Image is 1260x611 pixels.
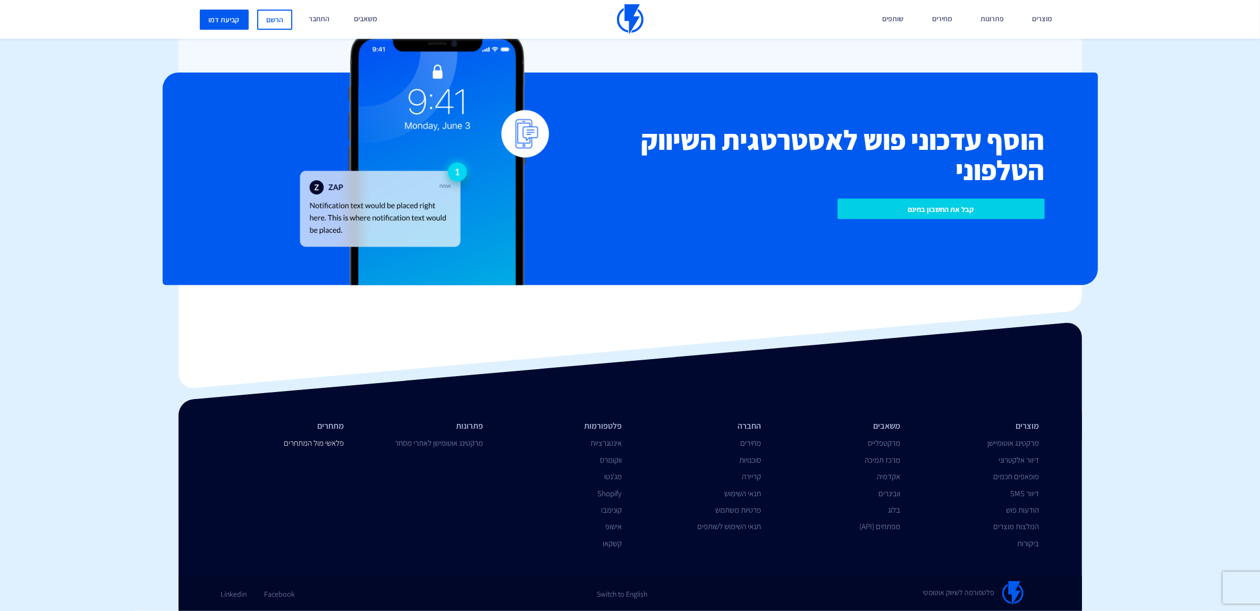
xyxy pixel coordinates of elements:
a: מרכז תמיכה [865,455,900,465]
a: מרקטינג אוטומישן לאתרי מסחר [395,438,483,448]
a: קריירה [742,472,761,482]
a: המלצות מוצרים [994,522,1039,532]
a: פרטיות משתמש [715,505,761,515]
a: סוכנויות [739,455,761,465]
a: Switch to English [597,581,647,600]
a: Shopify [598,489,622,499]
a: Linkedin [221,581,247,600]
a: דיוור אלקטרוני [999,455,1039,465]
a: ווקומרס [601,455,622,465]
a: הרשם [257,10,292,30]
li: מוצרים [916,421,1039,433]
a: קונימבו [602,505,622,515]
a: הודעות פוש [1007,505,1039,515]
a: מרקטינג אוטומיישן [988,438,1039,448]
a: Facebook [265,581,295,600]
a: אינטגרציות [591,438,622,448]
li: מתחרים [221,421,344,433]
a: פלטפורמה לשיווק אוטומטי [923,581,1024,606]
a: קשקאו [603,539,622,549]
a: דיוור SMS [1011,489,1039,499]
a: מפתחים (API) [859,522,900,532]
li: משאבים [777,421,900,433]
a: תנאי השימוש [724,489,761,499]
a: מרקטפלייס [868,438,900,448]
li: פתרונות [360,421,483,433]
a: פופאפים חכמים [994,472,1039,482]
img: Flashy [1002,581,1024,606]
a: ביקורות [1018,539,1039,549]
a: קבל את החשבון בחינם [838,199,1045,219]
a: פלאשי מול המתחרים [284,438,344,448]
li: החברה [638,421,762,433]
li: פלטפורמות [499,421,622,433]
a: קביעת דמו [200,10,249,30]
a: אקדמיה [877,472,900,482]
a: מחירים [740,438,761,448]
a: מג'נטו [605,472,622,482]
a: אישופ [606,522,622,532]
a: וובינרים [878,489,900,499]
a: בלוג [888,505,900,515]
a: תנאי השימוש לשותפים [697,522,761,532]
h2: הוסף עדכוני פוש לאסטרטגית השיווק הטלפוני [630,125,1045,185]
